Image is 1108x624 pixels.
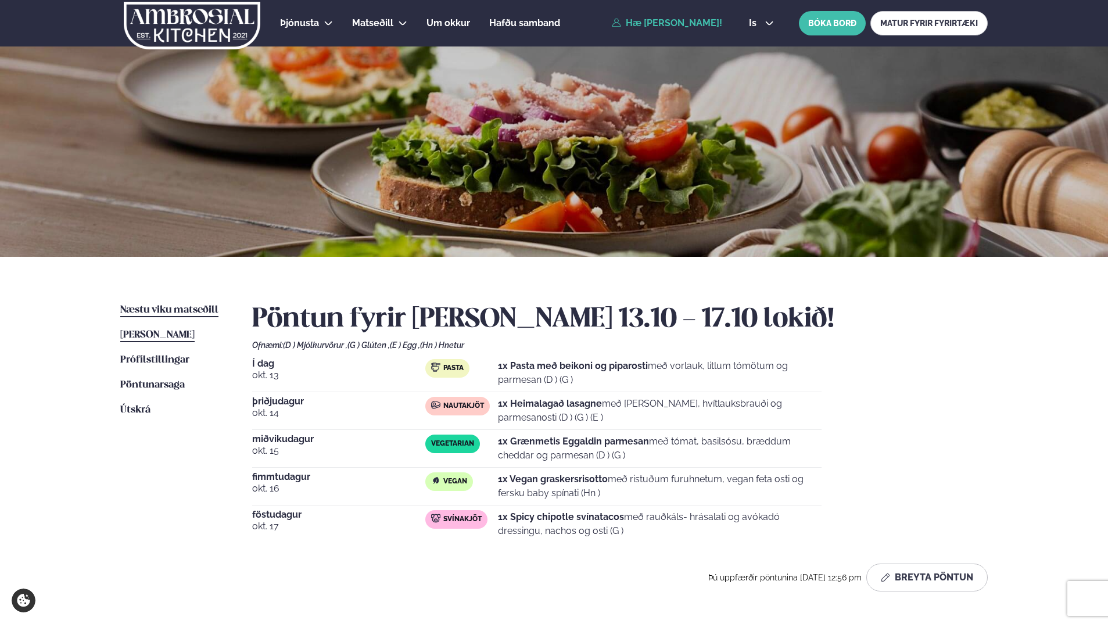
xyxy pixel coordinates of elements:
span: okt. 14 [252,406,425,420]
span: Þú uppfærðir pöntunina [DATE] 12:56 pm [708,573,862,582]
img: Vegan.svg [431,476,440,485]
button: is [740,19,783,28]
strong: 1x Spicy chipotle svínatacos [498,511,624,522]
div: Ofnæmi: [252,340,988,350]
p: með [PERSON_NAME], hvítlauksbrauði og parmesanosti (D ) (G ) (E ) [498,397,822,425]
a: Pöntunarsaga [120,378,185,392]
button: Breyta Pöntun [866,564,988,591]
strong: 1x Grænmetis Eggaldin parmesan [498,436,649,447]
span: Vegan [443,477,467,486]
span: okt. 16 [252,482,425,496]
a: Næstu viku matseðill [120,303,218,317]
span: [PERSON_NAME] [120,330,195,340]
strong: 1x Vegan graskersrisotto [498,474,608,485]
span: Útskrá [120,405,150,415]
a: Matseðill [352,16,393,30]
span: Pasta [443,364,464,373]
span: Í dag [252,359,425,368]
span: (G ) Glúten , [347,340,390,350]
span: is [749,19,760,28]
span: fimmtudagur [252,472,425,482]
img: beef.svg [431,400,440,410]
span: Nautakjöt [443,401,484,411]
a: Um okkur [426,16,470,30]
span: okt. 13 [252,368,425,382]
strong: 1x Pasta með beikoni og piparosti [498,360,648,371]
a: Prófílstillingar [120,353,189,367]
span: Næstu viku matseðill [120,305,218,315]
span: okt. 15 [252,444,425,458]
a: Hafðu samband [489,16,560,30]
p: með vorlauk, litlum tómötum og parmesan (D ) (G ) [498,359,822,387]
span: (E ) Egg , [390,340,420,350]
h2: Pöntun fyrir [PERSON_NAME] 13.10 - 17.10 lokið! [252,303,988,336]
img: logo [123,2,261,49]
span: (D ) Mjólkurvörur , [283,340,347,350]
span: Um okkur [426,17,470,28]
span: Svínakjöt [443,515,482,524]
a: Hæ [PERSON_NAME]! [612,18,722,28]
p: með ristuðum furuhnetum, vegan feta osti og fersku baby spínati (Hn ) [498,472,822,500]
p: með tómat, basilsósu, bræddum cheddar og parmesan (D ) (G ) [498,435,822,462]
img: pork.svg [431,514,440,523]
span: föstudagur [252,510,425,519]
a: Útskrá [120,403,150,417]
a: Þjónusta [280,16,319,30]
img: pasta.svg [431,363,440,372]
span: okt. 17 [252,519,425,533]
span: Þjónusta [280,17,319,28]
span: Prófílstillingar [120,355,189,365]
span: Matseðill [352,17,393,28]
span: þriðjudagur [252,397,425,406]
span: Pöntunarsaga [120,380,185,390]
span: miðvikudagur [252,435,425,444]
span: Hafðu samband [489,17,560,28]
strong: 1x Heimalagað lasagne [498,398,602,409]
a: [PERSON_NAME] [120,328,195,342]
p: með rauðkáls- hrásalati og avókadó dressingu, nachos og osti (G ) [498,510,822,538]
button: BÓKA BORÐ [799,11,866,35]
a: Cookie settings [12,589,35,612]
a: MATUR FYRIR FYRIRTÆKI [870,11,988,35]
span: Vegetarian [431,439,474,449]
span: (Hn ) Hnetur [420,340,464,350]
